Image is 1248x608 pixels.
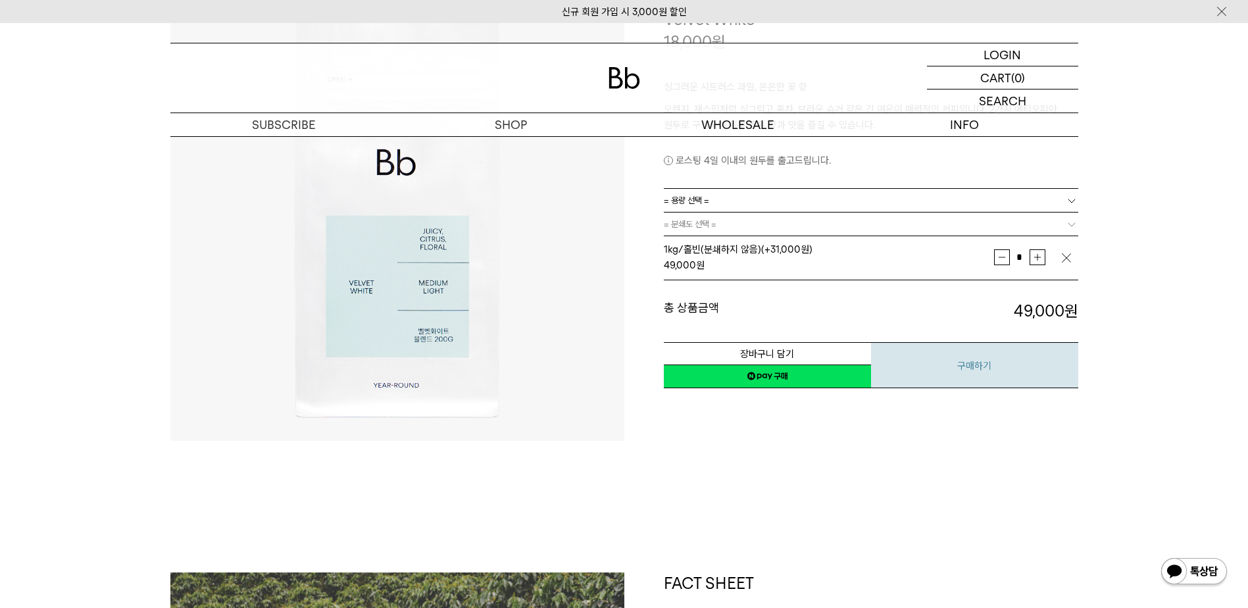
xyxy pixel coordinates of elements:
[664,153,1078,168] p: 로스팅 4일 이내의 원두를 출고드립니다.
[994,249,1010,265] button: 감소
[927,66,1078,89] a: CART (0)
[984,43,1021,66] p: LOGIN
[1014,301,1078,320] strong: 49,000
[664,213,716,236] span: = 분쇄도 선택 =
[979,89,1026,113] p: SEARCH
[664,342,871,365] button: 장바구니 담기
[927,43,1078,66] a: LOGIN
[1160,557,1228,588] img: 카카오톡 채널 1:1 채팅 버튼
[397,113,624,136] a: SHOP
[562,6,687,18] a: 신규 회원 가입 시 3,000원 할인
[664,189,709,212] span: = 용량 선택 =
[871,342,1078,388] button: 구매하기
[664,365,871,388] a: 새창
[170,113,397,136] a: SUBSCRIBE
[1030,249,1045,265] button: 증가
[609,67,640,89] img: 로고
[664,300,871,322] dt: 총 상품금액
[1011,66,1025,89] p: (0)
[1060,251,1073,265] img: 삭제
[980,66,1011,89] p: CART
[664,257,994,273] div: 원
[664,259,696,271] strong: 49,000
[664,243,812,255] span: 1kg/홀빈(분쇄하지 않음) (+31,000원)
[624,113,851,136] p: WHOLESALE
[851,113,1078,136] p: INFO
[1064,301,1078,320] b: 원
